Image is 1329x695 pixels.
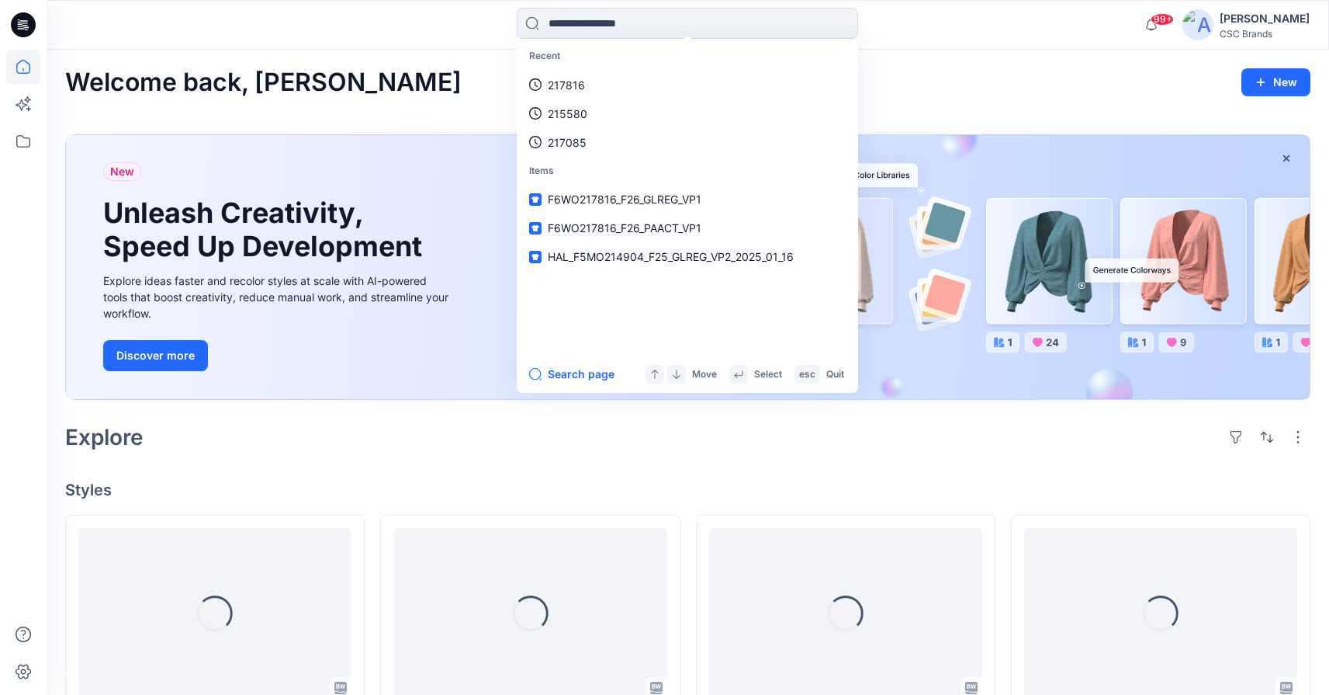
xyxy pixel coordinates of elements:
span: 99+ [1151,13,1174,26]
span: F6WO217816_F26_GLREG_VP1 [548,193,701,206]
a: Discover more [103,340,452,371]
p: 215580 [548,106,587,122]
a: 217085 [520,128,855,157]
img: avatar [1182,9,1213,40]
h4: Styles [65,481,1310,499]
div: CSC Brands [1220,28,1310,40]
button: New [1241,68,1310,96]
a: F6WO217816_F26_GLREG_VP1 [520,185,855,214]
div: [PERSON_NAME] [1220,9,1310,28]
h2: Welcome back, [PERSON_NAME] [65,68,462,97]
div: Explore ideas faster and recolor styles at scale with AI-powered tools that boost creativity, red... [103,273,452,321]
span: HAL_F5MO214904_F25_GLREG_VP2_2025_01_16 [548,250,794,263]
a: 217816 [520,71,855,99]
p: esc [799,367,815,383]
button: Search page [529,365,614,384]
p: Quit [826,367,844,383]
h2: Explore [65,425,144,450]
span: New [110,162,134,181]
a: 215580 [520,99,855,128]
p: 217816 [548,77,585,93]
a: F6WO217816_F26_PAACT_VP1 [520,214,855,242]
button: Discover more [103,340,208,371]
p: Recent [520,42,855,71]
p: Select [754,367,782,383]
h1: Unleash Creativity, Speed Up Development [103,196,429,263]
p: Move [692,367,717,383]
a: HAL_F5MO214904_F25_GLREG_VP2_2025_01_16 [520,242,855,271]
p: Items [520,157,855,186]
p: 217085 [548,134,587,151]
span: F6WO217816_F26_PAACT_VP1 [548,221,701,235]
